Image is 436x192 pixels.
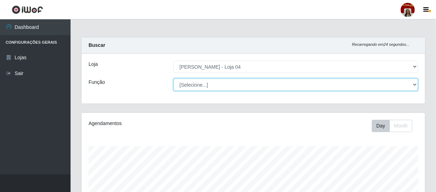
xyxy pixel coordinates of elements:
button: Day [372,120,390,132]
div: Agendamentos [89,120,220,127]
div: Toolbar with button groups [372,120,418,132]
img: CoreUI Logo [12,5,43,14]
label: Função [89,79,105,86]
i: Recarregando em 24 segundos... [352,42,410,47]
strong: Buscar [89,42,105,48]
div: First group [372,120,412,132]
label: Loja [89,61,98,68]
button: Month [389,120,412,132]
